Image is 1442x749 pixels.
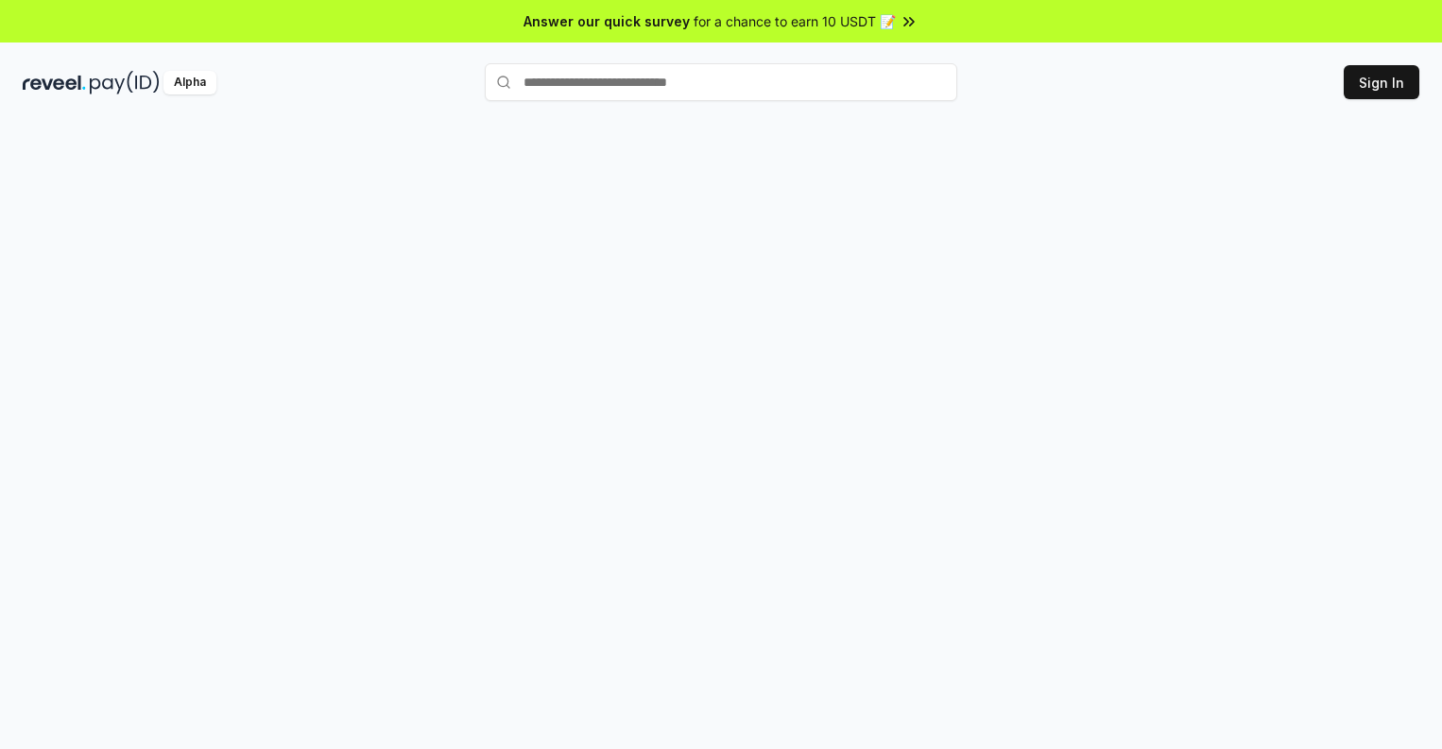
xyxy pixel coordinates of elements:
[163,71,216,94] div: Alpha
[694,11,896,31] span: for a chance to earn 10 USDT 📝
[524,11,690,31] span: Answer our quick survey
[1344,65,1419,99] button: Sign In
[90,71,160,94] img: pay_id
[23,71,86,94] img: reveel_dark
